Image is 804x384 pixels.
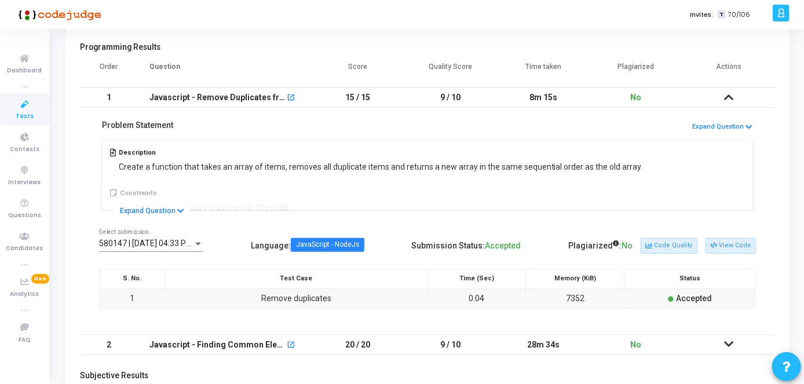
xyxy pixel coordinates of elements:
[9,178,41,188] span: Interviews
[427,288,526,308] td: 0.04
[690,10,713,20] label: Invites:
[427,269,526,288] th: Time (Sec)
[682,55,775,87] th: Actions
[119,149,643,156] h5: Description
[676,294,712,303] span: Accepted
[631,340,642,349] span: No
[404,87,497,108] td: 9 / 10
[114,205,191,217] button: Expand Question
[728,10,750,20] span: 70/106
[706,238,756,253] button: View Code
[718,10,725,19] span: T
[149,335,285,354] div: Javascript - Finding Common Elements
[6,244,43,254] span: Candidates
[80,371,775,381] h5: Subjective Results
[100,288,165,308] td: 1
[641,238,697,253] button: Code Quality
[31,274,49,284] span: New
[404,335,497,355] td: 9 / 10
[631,93,642,102] span: No
[312,87,404,108] td: 15 / 15
[80,87,138,108] td: 1
[14,3,101,26] img: logo
[312,335,404,355] td: 20 / 20
[19,335,31,345] span: FAQ
[102,120,173,130] h5: Problem Statement
[165,288,427,308] td: Remove duplicates
[485,241,521,250] span: Accepted
[119,161,643,173] p: Create a function that takes an array of items, removes all duplicate items and returns a new arr...
[526,288,624,308] td: 7352
[497,87,590,108] td: 8m 15s
[99,239,238,248] span: 580147 | [DATE] 04:33 PM IST (Best) P
[165,269,427,288] th: Test Case
[312,55,404,87] th: Score
[692,122,753,133] button: Expand Question
[624,269,756,288] th: Status
[80,55,138,87] th: Order
[8,211,41,221] span: Questions
[590,55,682,87] th: Plagiarized
[80,42,775,52] h5: Programming Results
[526,269,624,288] th: Memory (KiB)
[10,145,39,155] span: Contests
[138,55,312,87] th: Question
[497,335,590,355] td: 28m 34s
[404,55,497,87] th: Quality Score
[251,236,364,255] div: Language :
[622,241,633,250] span: No
[80,335,138,355] td: 2
[568,236,633,255] div: Plagiarized :
[287,94,295,103] mat-icon: open_in_new
[100,269,165,288] th: S. No.
[497,55,590,87] th: Time taken
[287,342,295,350] mat-icon: open_in_new
[411,236,521,255] div: Submission Status:
[149,88,285,107] div: Javascript - Remove Duplicates from an Array
[16,112,34,122] span: Tests
[8,66,42,76] span: Dashboard
[296,242,359,248] div: JavaScript - NodeJs
[10,290,39,299] span: Analytics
